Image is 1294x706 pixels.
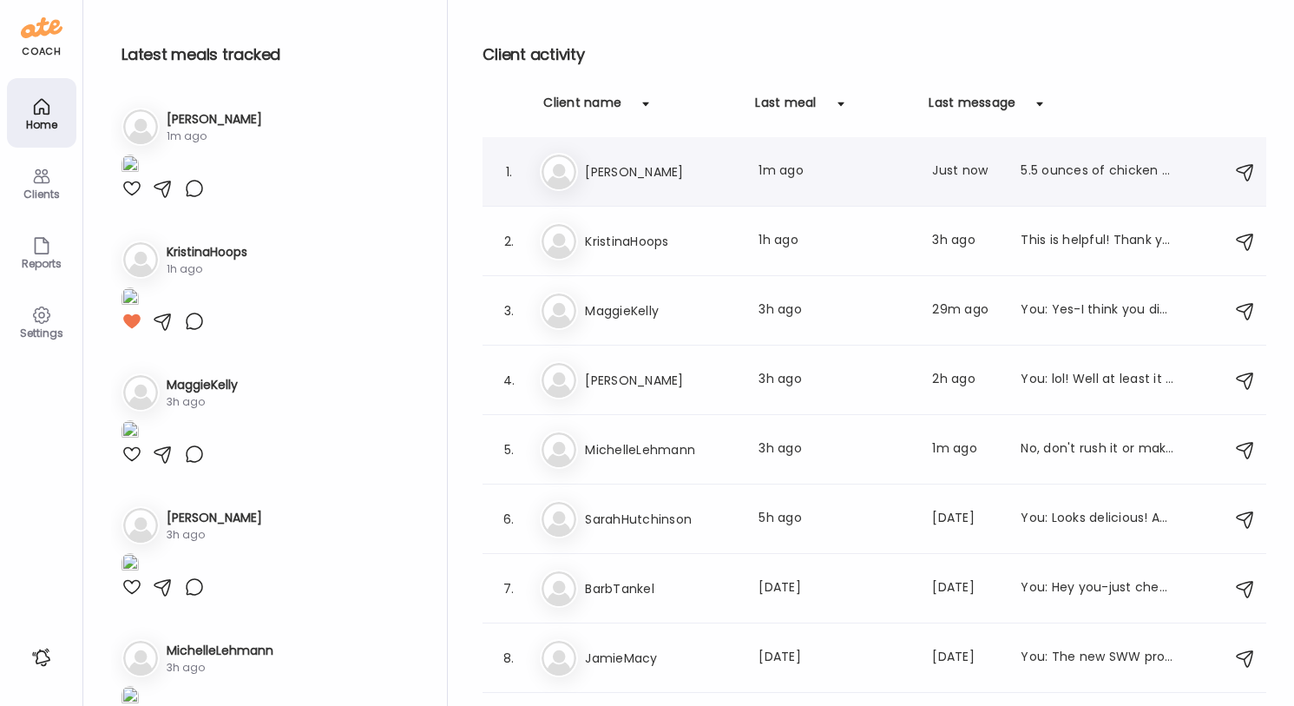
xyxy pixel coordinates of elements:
[759,300,911,321] div: 3h ago
[122,420,139,444] img: images%2FnR0t7EISuYYMJDOB54ce2c9HOZI3%2F22Uzs7LrI8H8nAhvEAwN%2FL9EIfvOiycry4Z0rvCQE_1080
[123,375,158,410] img: bg-avatar-default.svg
[498,231,519,252] div: 2.
[932,370,1000,391] div: 2h ago
[932,578,1000,599] div: [DATE]
[932,509,1000,530] div: [DATE]
[498,509,519,530] div: 6.
[932,300,1000,321] div: 29m ago
[498,370,519,391] div: 4.
[585,162,738,182] h3: [PERSON_NAME]
[483,42,1266,68] h2: Client activity
[22,44,61,59] div: coach
[1021,648,1173,669] div: You: The new SWW protein powder is here!!! Click [URL][DOMAIN_NAME] go view and receive a discount!
[585,578,738,599] h3: BarbTankel
[1021,509,1173,530] div: You: Looks delicious! And nice choices!
[10,119,73,130] div: Home
[167,261,247,277] div: 1h ago
[759,231,911,252] div: 1h ago
[542,363,576,398] img: bg-avatar-default.svg
[585,439,738,460] h3: MichelleLehmann
[585,300,738,321] h3: MaggieKelly
[542,155,576,189] img: bg-avatar-default.svg
[123,641,158,676] img: bg-avatar-default.svg
[759,648,911,669] div: [DATE]
[498,578,519,599] div: 7.
[585,648,738,669] h3: JamieMacy
[123,242,158,277] img: bg-avatar-default.svg
[498,162,519,182] div: 1.
[759,439,911,460] div: 3h ago
[759,509,911,530] div: 5h ago
[167,660,273,676] div: 3h ago
[122,287,139,311] img: images%2Fk5ZMW9FHcXQur5qotgTX4mCroqJ3%2FnmSRWsfa3p5TBvwGCG54%2F2ezehxYBoKRHyHqA7YFy_1080
[167,110,262,129] h3: [PERSON_NAME]
[498,300,519,321] div: 3.
[542,224,576,259] img: bg-avatar-default.svg
[1021,370,1173,391] div: You: lol! Well at least it filled you up!
[10,188,73,200] div: Clients
[585,370,738,391] h3: [PERSON_NAME]
[585,509,738,530] h3: SarahHutchinson
[542,571,576,606] img: bg-avatar-default.svg
[585,231,738,252] h3: KristinaHoops
[932,648,1000,669] div: [DATE]
[122,42,419,68] h2: Latest meals tracked
[10,258,73,269] div: Reports
[123,109,158,144] img: bg-avatar-default.svg
[1021,231,1173,252] div: This is helpful! Thank you!
[167,527,262,543] div: 3h ago
[542,502,576,537] img: bg-avatar-default.svg
[1021,439,1173,460] div: No, don't rush it or make things more difficult for you or your client. I will be mostly free for...
[167,642,273,660] h3: MichelleLehmann
[542,432,576,467] img: bg-avatar-default.svg
[932,162,1000,182] div: Just now
[167,129,262,144] div: 1m ago
[759,162,911,182] div: 1m ago
[122,553,139,577] img: images%2FjdQOPJFAitdIgzzQ9nFQSI0PpUq1%2FrIAD3JgofR5ys1N9iPdv%2F06gGsgkw7C8KXN1L28AM_1080
[167,394,238,410] div: 3h ago
[167,243,247,261] h3: KristinaHoops
[122,155,139,178] img: images%2FmZqu9VpagTe18dCbHwWVMLxYdAy2%2Fy3NvL62FMpHKa2BmiRsO%2FtbgdfvCUewYFOBoS1L2p_1080
[1021,578,1173,599] div: You: Hey you-just checking in. How is eveything going?
[167,509,262,527] h3: [PERSON_NAME]
[759,370,911,391] div: 3h ago
[1021,300,1173,321] div: You: Yes-I think you did great! Look forward to catching up [DATE]!
[929,94,1015,122] div: Last message
[498,439,519,460] div: 5.
[542,294,576,328] img: bg-avatar-default.svg
[1021,162,1173,182] div: 5.5 ounces of chicken breast with one tablespoon of vegan dressing
[10,327,73,339] div: Settings
[543,94,621,122] div: Client name
[21,14,62,42] img: ate
[167,376,238,394] h3: MaggieKelly
[759,578,911,599] div: [DATE]
[498,648,519,669] div: 8.
[123,508,158,543] img: bg-avatar-default.svg
[542,641,576,676] img: bg-avatar-default.svg
[932,439,1000,460] div: 1m ago
[755,94,816,122] div: Last meal
[932,231,1000,252] div: 3h ago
